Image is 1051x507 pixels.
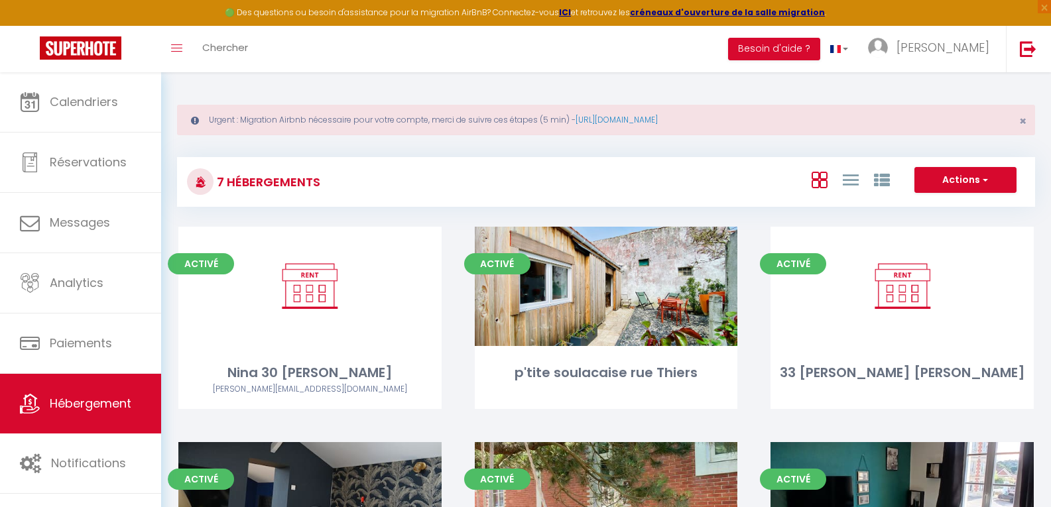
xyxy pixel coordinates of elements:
div: 33 [PERSON_NAME] [PERSON_NAME] [771,363,1034,383]
div: Airbnb [178,383,442,396]
a: Chercher [192,26,258,72]
span: Messages [50,214,110,231]
h3: 7 Hébergements [214,167,320,197]
span: Calendriers [50,93,118,110]
span: Activé [464,253,530,274]
span: Activé [464,469,530,490]
div: Urgent : Migration Airbnb nécessaire pour votre compte, merci de suivre ces étapes (5 min) - [177,105,1035,135]
button: Close [1019,115,1026,127]
span: Hébergement [50,395,131,412]
img: Super Booking [40,36,121,60]
div: Nina 30 [PERSON_NAME] [178,363,442,383]
a: Vue par Groupe [874,168,890,190]
a: Vue en Liste [843,168,859,190]
button: Actions [914,167,1017,194]
img: ... [868,38,888,58]
img: logout [1020,40,1036,57]
div: p'tite soulacaise rue Thiers [475,363,738,383]
a: [URL][DOMAIN_NAME] [576,114,658,125]
span: Paiements [50,335,112,351]
span: Activé [168,469,234,490]
span: Activé [168,253,234,274]
span: Activé [760,253,826,274]
button: Besoin d'aide ? [728,38,820,60]
span: Activé [760,469,826,490]
span: Notifications [51,455,126,471]
span: [PERSON_NAME] [896,39,989,56]
a: créneaux d'ouverture de la salle migration [630,7,825,18]
a: Vue en Box [812,168,828,190]
span: Analytics [50,274,103,291]
span: Réservations [50,154,127,170]
span: × [1019,113,1026,129]
a: ... [PERSON_NAME] [858,26,1006,72]
a: ICI [559,7,571,18]
button: Ouvrir le widget de chat LiveChat [11,5,50,45]
span: Chercher [202,40,248,54]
